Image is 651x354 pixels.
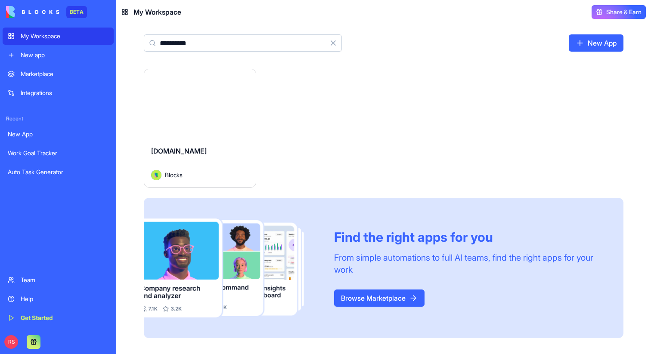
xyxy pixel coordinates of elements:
a: Work Goal Tracker [3,145,114,162]
span: Recent [3,115,114,122]
a: Marketplace [3,65,114,83]
a: Auto Task Generator [3,163,114,181]
div: Auto Task Generator [8,168,108,176]
button: Share & Earn [592,5,646,19]
div: My Workspace [21,32,108,40]
span: Blocks [165,170,183,179]
div: New app [21,51,108,59]
a: BETA [6,6,87,18]
div: Help [21,295,108,303]
div: BETA [66,6,87,18]
div: Marketplace [21,70,108,78]
a: [DOMAIN_NAME]AvatarBlocks [144,69,256,188]
div: Team [21,276,108,284]
span: My Workspace [133,7,181,17]
div: New App [8,130,108,139]
a: Help [3,290,114,308]
a: New App [3,126,114,143]
a: New app [3,46,114,64]
span: [DOMAIN_NAME] [151,147,207,155]
a: Team [3,271,114,289]
span: RS [4,335,18,349]
span: Share & Earn [606,8,642,16]
a: Integrations [3,84,114,102]
div: From simple automations to full AI teams, find the right apps for your work [334,252,603,276]
img: logo [6,6,59,18]
a: Browse Marketplace [334,289,425,307]
img: Avatar [151,170,161,180]
a: Get Started [3,309,114,326]
div: Find the right apps for you [334,229,603,245]
img: Frame_181_egmpey.png [144,219,320,317]
div: Integrations [21,89,108,97]
a: My Workspace [3,28,114,45]
a: New App [569,34,623,52]
div: Work Goal Tracker [8,149,108,157]
div: Get Started [21,314,108,322]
